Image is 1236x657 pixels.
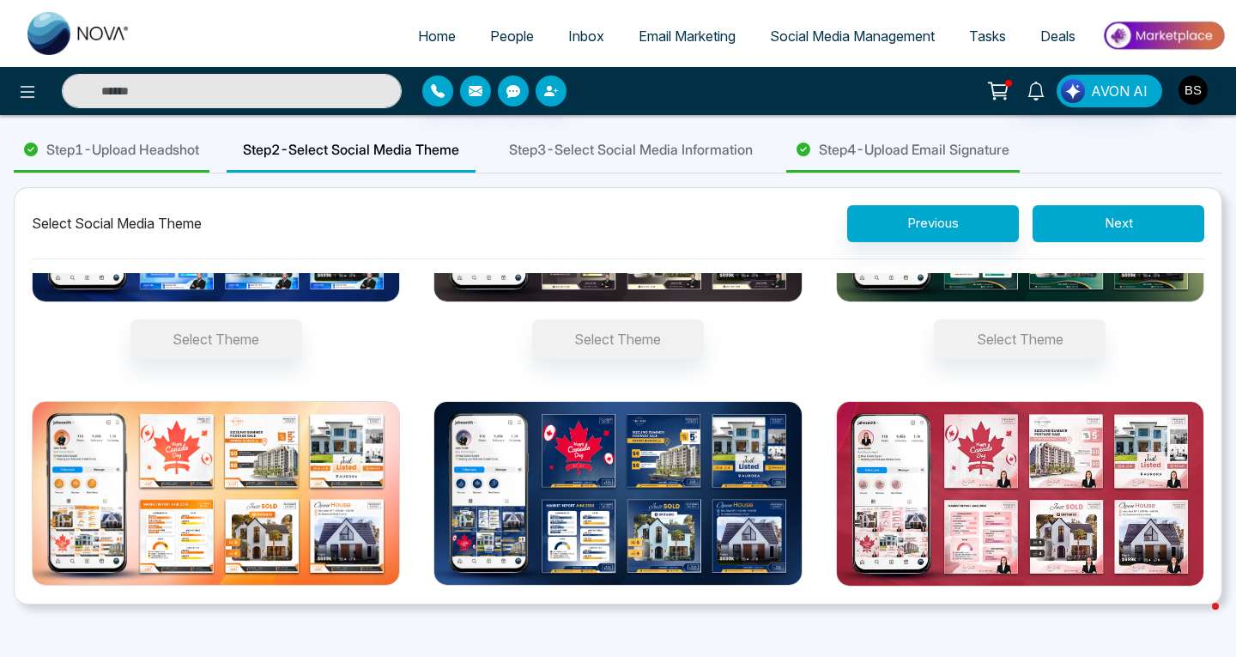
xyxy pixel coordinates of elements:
[639,27,736,45] span: Email Marketing
[952,20,1023,52] a: Tasks
[532,319,704,359] button: Brown pallet
[509,139,753,160] span: Step 3 - Select Social Media Information
[969,27,1006,45] span: Tasks
[32,213,202,234] div: Select Social Media Theme
[1033,205,1204,242] button: Next
[551,20,621,52] a: Inbox
[1178,76,1208,105] img: User Avatar
[621,20,753,52] a: Email Marketing
[753,20,952,52] a: Social Media Management
[568,27,604,45] span: Inbox
[243,139,459,160] span: Step 2 - Select Social Media Theme
[130,319,302,359] button: Sky Blue Pallets
[1040,27,1075,45] span: Deals
[473,20,551,52] a: People
[32,401,400,586] img: Orange Pallet
[27,12,130,55] img: Nova CRM Logo
[819,139,1009,160] span: Step 4 - Upload Email Signature
[490,27,534,45] span: People
[836,401,1204,587] img: Pink Pallet
[1061,79,1085,103] img: Lead Flow
[418,27,456,45] span: Home
[934,319,1106,359] button: Green Pallet
[1101,16,1226,55] img: Market-place.gif
[1178,599,1219,640] iframe: Intercom live chat
[401,20,473,52] a: Home
[1023,20,1093,52] a: Deals
[770,27,935,45] span: Social Media Management
[1057,75,1162,107] button: AVON AI
[433,401,802,586] img: Blue Pallet
[847,205,1019,242] button: Previous
[46,139,199,160] span: Step 1 - Upload Headshot
[1091,81,1148,101] span: AVON AI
